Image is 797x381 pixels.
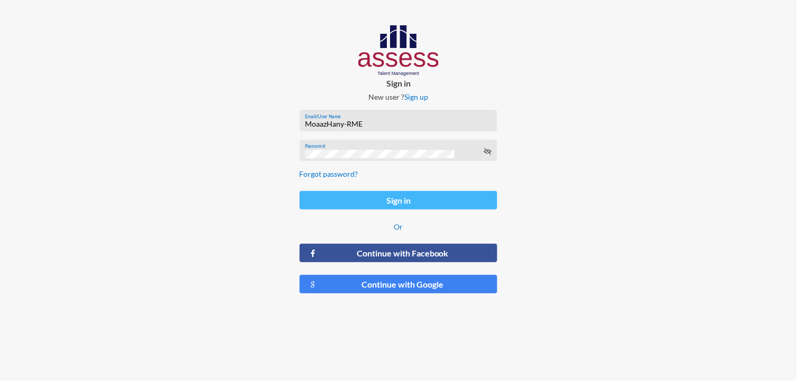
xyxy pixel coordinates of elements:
[358,25,439,76] img: AssessLogoo.svg
[300,244,498,262] button: Continue with Facebook
[404,92,428,101] a: Sign up
[300,275,498,293] button: Continue with Google
[300,169,358,178] a: Forgot password?
[300,191,498,209] button: Sign in
[305,120,492,128] input: Email/User Name
[291,92,506,101] p: New user ?
[300,222,498,231] p: Or
[291,78,506,88] p: Sign in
